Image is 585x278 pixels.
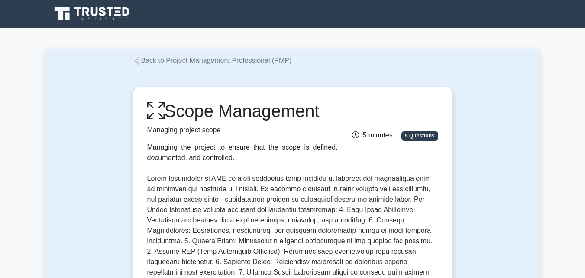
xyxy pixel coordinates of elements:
div: Managing the project to ensure that the scope is defined, documented, and controlled. [147,142,338,163]
span: 5 minutes [352,131,392,139]
span: 5 Questions [401,131,438,140]
h1: Scope Management [147,101,338,121]
a: Back to Project Management Professional (PMP) [133,57,292,64]
p: Managing project scope [147,125,338,135]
